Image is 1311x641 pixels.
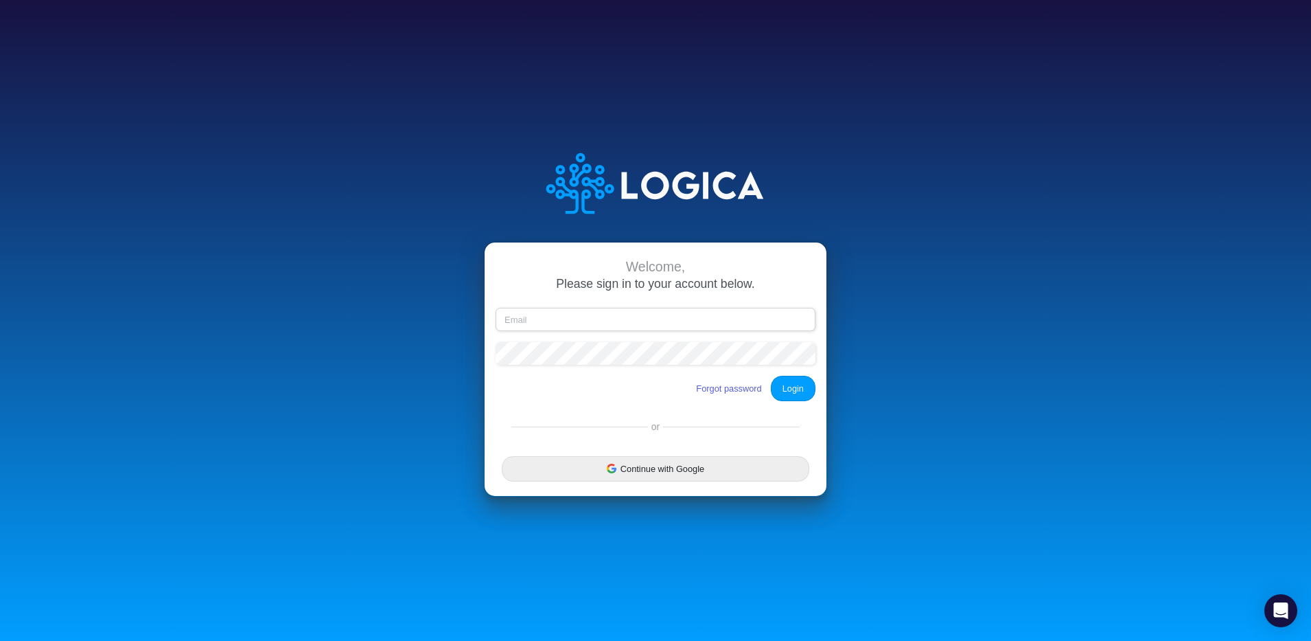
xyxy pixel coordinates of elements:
button: Continue with Google [502,456,809,482]
button: Login [769,376,815,401]
button: Forgot password [679,377,769,400]
input: Email [496,308,815,331]
div: Welcome, [496,259,815,275]
span: Please sign in to your account below. [550,276,761,291]
div: Open Intercom Messenger [1264,594,1297,627]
